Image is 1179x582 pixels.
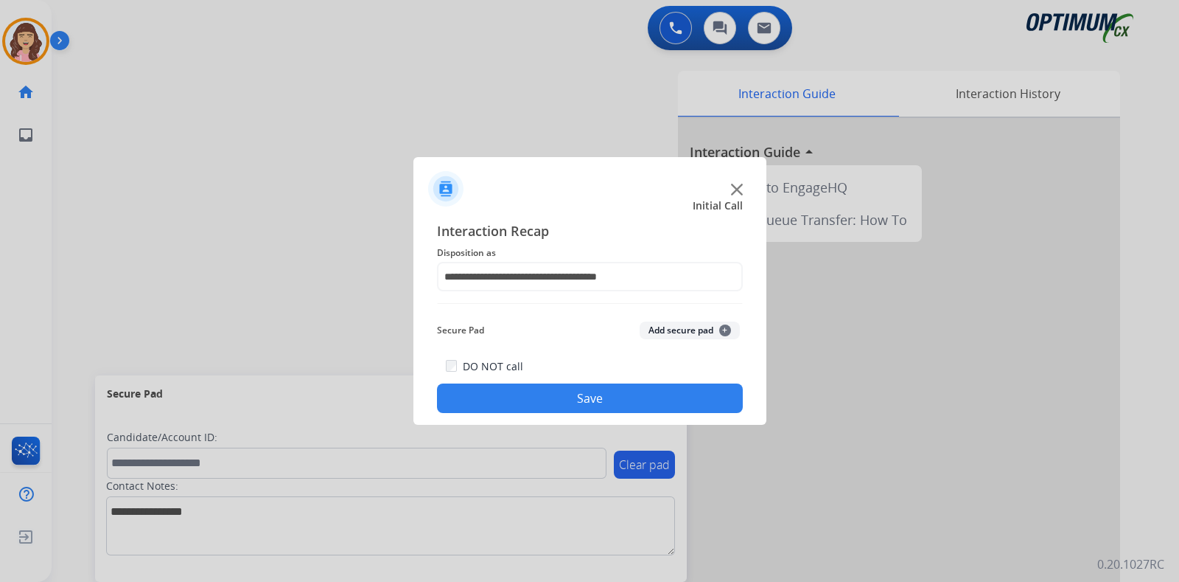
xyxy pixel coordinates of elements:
span: Disposition as [437,244,743,262]
label: DO NOT call [463,359,523,374]
img: contact-recap-line.svg [437,303,743,304]
span: + [719,325,731,336]
span: Interaction Recap [437,221,743,244]
span: Initial Call [693,198,743,213]
img: contactIcon [428,171,463,207]
button: Add secure pad+ [640,322,740,339]
span: Secure Pad [437,322,484,339]
p: 0.20.1027RC [1097,555,1164,573]
button: Save [437,384,743,413]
